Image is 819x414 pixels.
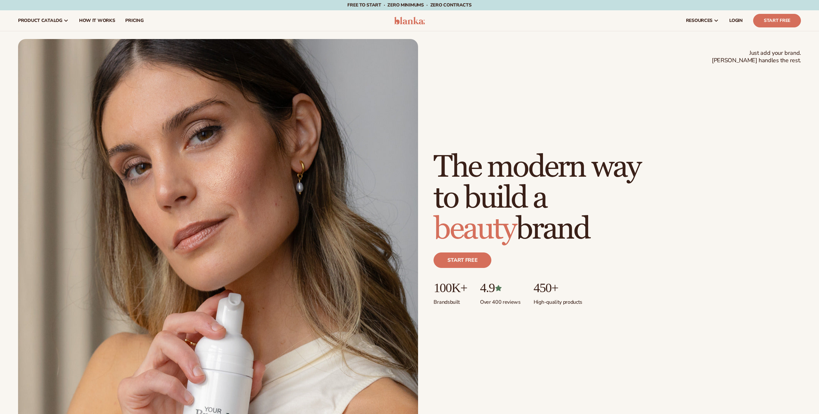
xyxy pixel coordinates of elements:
[534,281,582,295] p: 450+
[79,18,115,23] span: How It Works
[681,10,724,31] a: resources
[394,17,425,25] img: logo
[347,2,471,8] span: Free to start · ZERO minimums · ZERO contracts
[686,18,712,23] span: resources
[724,10,748,31] a: LOGIN
[74,10,120,31] a: How It Works
[712,49,801,64] span: Just add your brand. [PERSON_NAME] handles the rest.
[120,10,148,31] a: pricing
[434,210,516,248] span: beauty
[480,295,521,306] p: Over 400 reviews
[13,10,74,31] a: product catalog
[434,295,467,306] p: Brands built
[434,252,491,268] a: Start free
[729,18,743,23] span: LOGIN
[534,295,582,306] p: High-quality products
[753,14,801,27] a: Start Free
[434,281,467,295] p: 100K+
[125,18,143,23] span: pricing
[434,152,640,245] h1: The modern way to build a brand
[18,18,62,23] span: product catalog
[480,281,521,295] p: 4.9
